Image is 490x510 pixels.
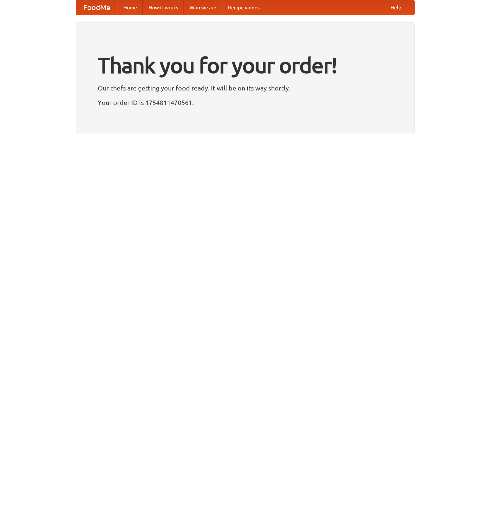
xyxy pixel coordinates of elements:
h1: Thank you for your order! [98,48,393,83]
p: Your order ID is 1754811470561. [98,97,393,108]
a: FoodMe [76,0,118,15]
a: Help [385,0,407,15]
a: How it works [143,0,184,15]
p: Our chefs are getting your food ready. It will be on its way shortly. [98,83,393,93]
a: Home [118,0,143,15]
a: Who we are [184,0,222,15]
a: Recipe videos [222,0,265,15]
